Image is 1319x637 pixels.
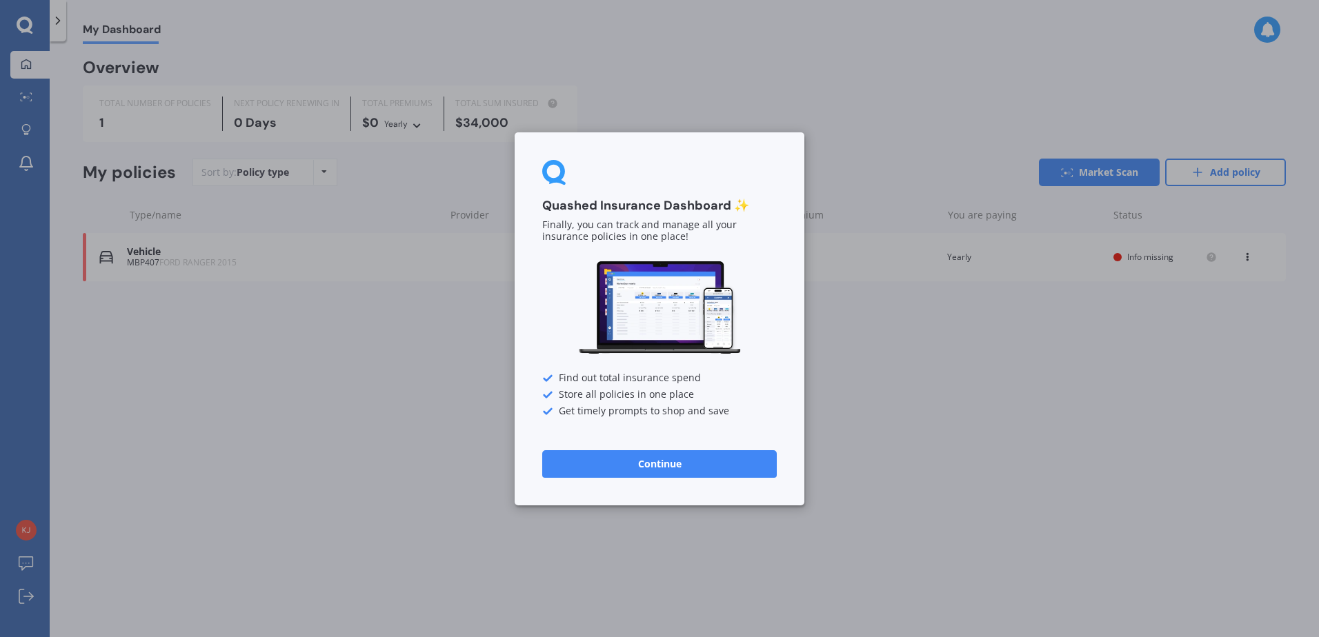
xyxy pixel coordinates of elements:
[542,405,777,416] div: Get timely prompts to shop and save
[542,449,777,477] button: Continue
[577,259,742,356] img: Dashboard
[542,198,777,214] h3: Quashed Insurance Dashboard ✨
[542,219,777,243] p: Finally, you can track and manage all your insurance policies in one place!
[542,372,777,383] div: Find out total insurance spend
[542,389,777,400] div: Store all policies in one place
